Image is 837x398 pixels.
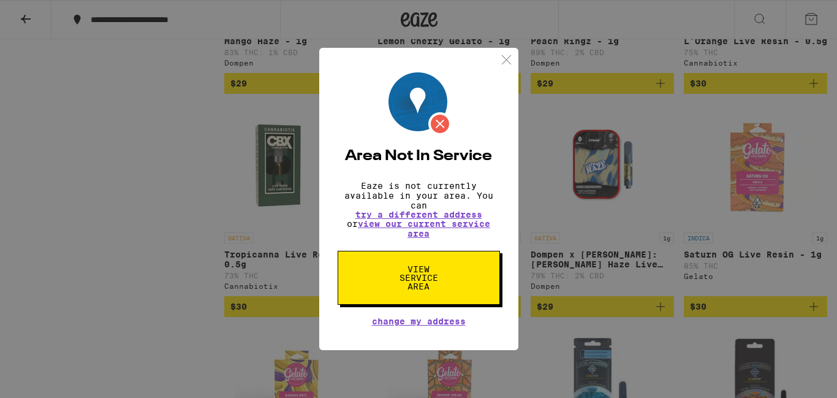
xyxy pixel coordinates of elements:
[387,265,450,291] span: View Service Area
[355,210,482,219] button: try a different address
[7,9,88,18] span: Hi. Need any help?
[372,317,466,326] button: Change My Address
[338,251,500,305] button: View Service Area
[338,181,500,239] p: Eaze is not currently available in your area. You can or
[358,219,490,239] a: view our current service area
[338,149,500,164] h2: Area Not In Service
[338,264,500,274] a: View Service Area
[499,52,514,67] img: close.svg
[388,72,452,136] img: Location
